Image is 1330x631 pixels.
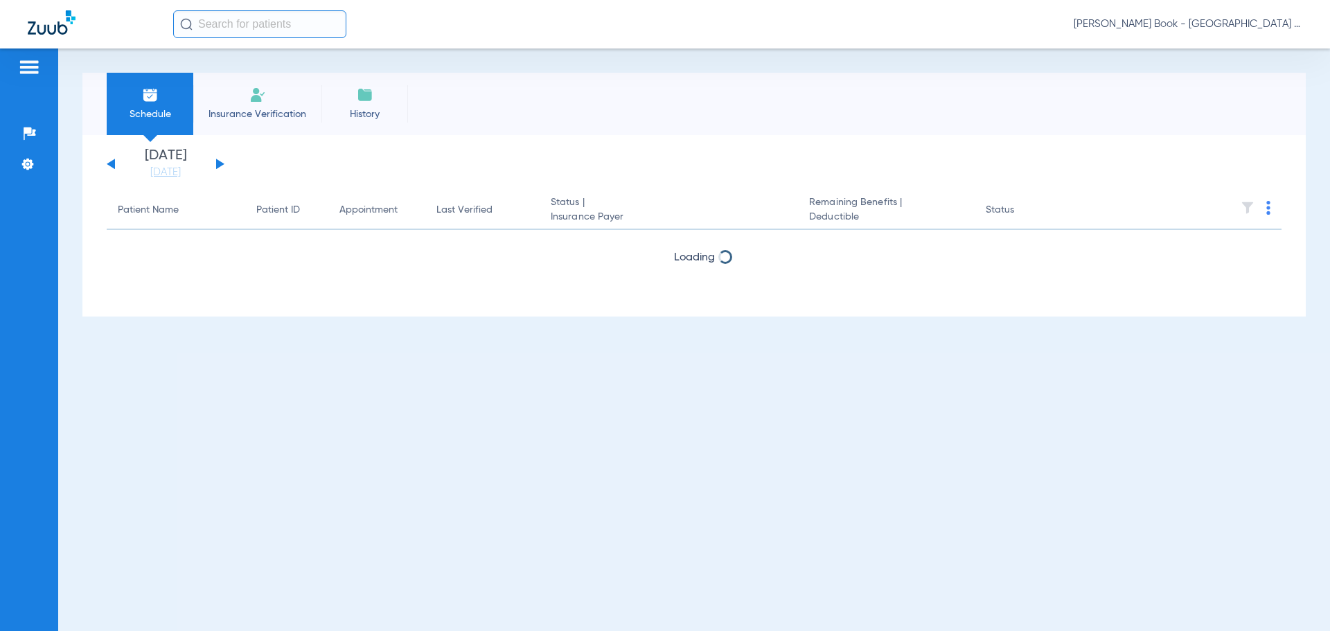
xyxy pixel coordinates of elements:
[809,210,963,224] span: Deductible
[436,203,493,217] div: Last Verified
[256,203,300,217] div: Patient ID
[1074,17,1302,31] span: [PERSON_NAME] Book - [GEOGRAPHIC_DATA] Dental Care
[339,203,414,217] div: Appointment
[540,191,798,230] th: Status |
[180,18,193,30] img: Search Icon
[674,252,715,263] span: Loading
[124,166,207,179] a: [DATE]
[1241,201,1254,215] img: filter.svg
[124,149,207,179] li: [DATE]
[332,107,398,121] span: History
[249,87,266,103] img: Manual Insurance Verification
[28,10,76,35] img: Zuub Logo
[18,59,40,75] img: hamburger-icon
[256,203,317,217] div: Patient ID
[798,191,974,230] th: Remaining Benefits |
[357,87,373,103] img: History
[436,203,529,217] div: Last Verified
[142,87,159,103] img: Schedule
[118,203,234,217] div: Patient Name
[1266,201,1270,215] img: group-dot-blue.svg
[173,10,346,38] input: Search for patients
[339,203,398,217] div: Appointment
[975,191,1068,230] th: Status
[551,210,787,224] span: Insurance Payer
[117,107,183,121] span: Schedule
[204,107,311,121] span: Insurance Verification
[118,203,179,217] div: Patient Name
